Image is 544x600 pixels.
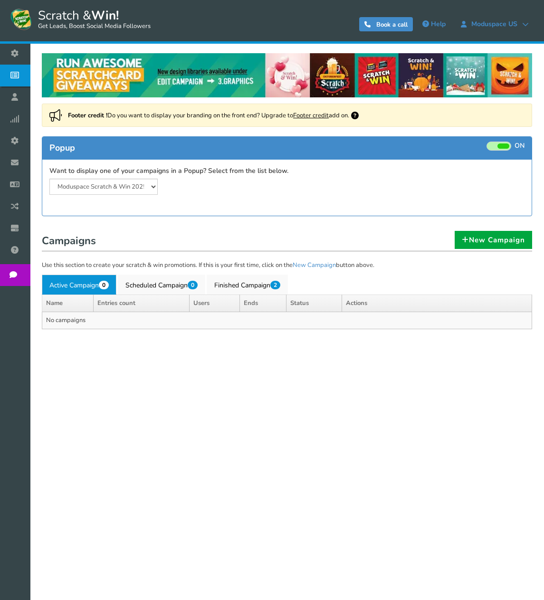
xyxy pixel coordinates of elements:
[190,295,240,312] th: Users
[359,17,413,31] a: Book a call
[68,111,107,120] strong: Footer credit !
[42,312,532,329] td: No campaigns
[240,295,286,312] th: Ends
[293,111,329,120] a: Footer credit
[49,142,75,153] span: Popup
[286,295,342,312] th: Status
[99,281,109,289] span: 0
[515,142,525,151] span: ON
[42,275,116,295] a: Active Campaign
[207,275,288,295] a: Finished Campaign
[10,7,33,31] img: Scratch and Win
[33,7,151,31] span: Scratch &
[42,261,532,270] p: Use this section to create your scratch & win promotions. If this is your first time, click on th...
[38,23,151,30] small: Get Leads, Boost Social Media Followers
[293,261,336,269] a: New Campaign
[418,17,450,32] a: Help
[270,281,280,289] span: 2
[10,7,151,31] a: Scratch &Win! Get Leads, Boost Social Media Followers
[42,295,94,312] th: Name
[42,232,532,251] h1: Campaigns
[467,20,522,28] span: Moduspace US
[91,7,119,24] strong: Win!
[49,167,288,176] label: Want to display one of your campaigns in a Popup? Select from the list below.
[118,275,205,295] a: Scheduled Campaign
[188,281,198,289] span: 0
[42,53,532,97] img: festival-poster-2020.webp
[376,20,408,29] span: Book a call
[431,19,446,29] span: Help
[342,295,532,312] th: Actions
[42,104,532,127] div: Do you want to display your branding on the front end? Upgrade to add on.
[94,295,190,312] th: Entries count
[455,231,532,249] a: New Campaign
